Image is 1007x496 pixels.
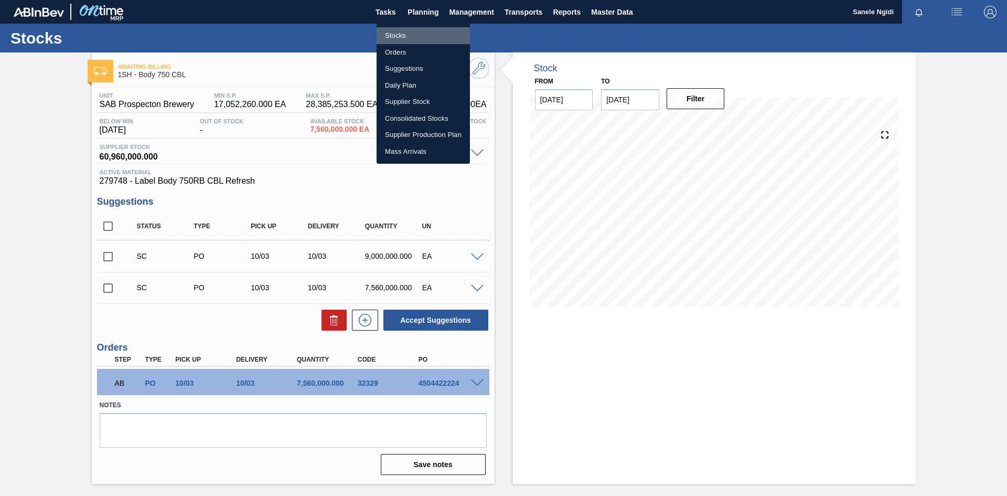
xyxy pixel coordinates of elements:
a: Consolidated Stocks [377,110,470,127]
a: Daily Plan [377,77,470,94]
a: Stocks [377,27,470,44]
a: Mass Arrivals [377,143,470,160]
a: Orders [377,44,470,61]
a: Suggestions [377,60,470,77]
a: Supplier Stock [377,93,470,110]
a: Supplier Production Plan [377,126,470,143]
